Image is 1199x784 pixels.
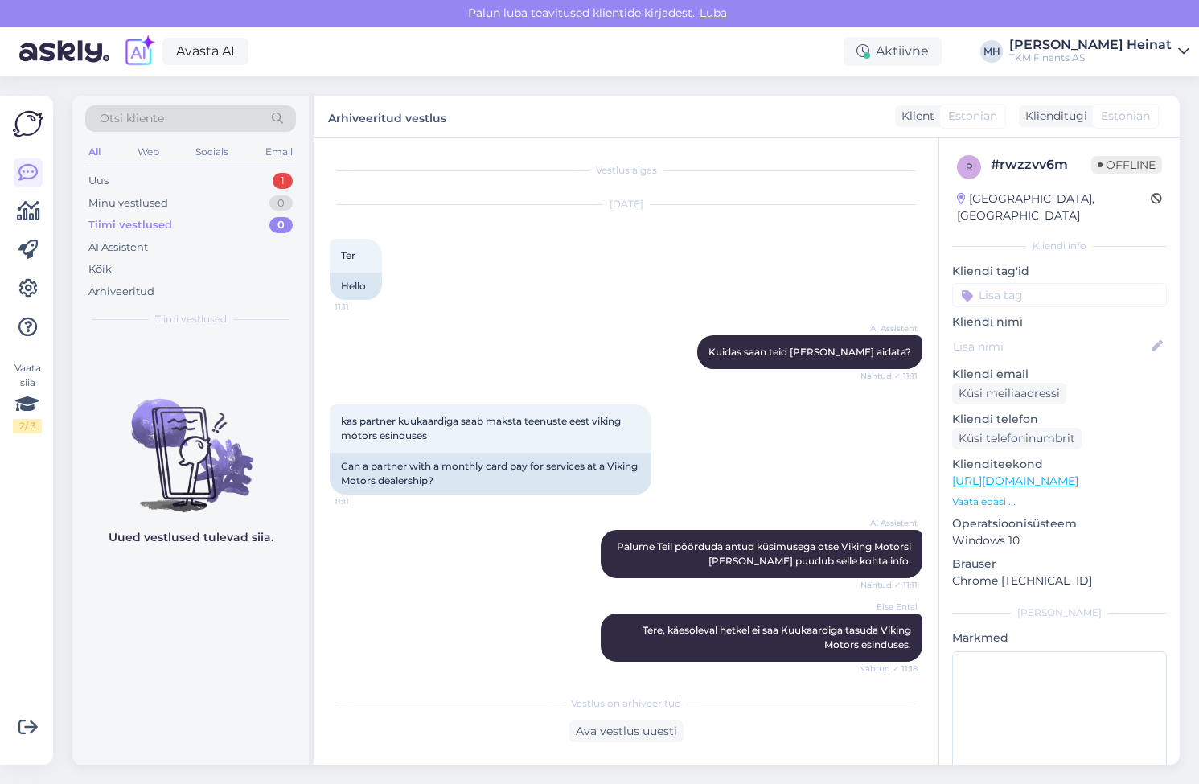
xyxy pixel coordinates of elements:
span: AI Assistent [857,517,918,529]
span: Kuidas saan teid [PERSON_NAME] aidata? [708,346,911,358]
p: Brauser [952,556,1167,573]
div: AI Assistent [88,240,148,256]
span: Tiimi vestlused [155,312,227,326]
div: Küsi telefoninumbrit [952,428,1082,449]
div: # rwzzvv6m [991,155,1091,174]
div: Email [262,142,296,162]
span: r [966,161,973,173]
div: 1 [273,173,293,189]
span: AI Assistent [857,322,918,335]
div: Küsi meiliaadressi [952,383,1066,404]
img: No chats [72,370,309,515]
p: Kliendi telefon [952,411,1167,428]
div: Vaata siia [13,361,42,433]
div: [PERSON_NAME] Heinat [1009,39,1172,51]
div: Klient [895,108,934,125]
p: Kliendi email [952,366,1167,383]
div: Tiimi vestlused [88,217,172,233]
div: Arhiveeritud [88,284,154,300]
span: Nähtud ✓ 11:11 [857,370,918,382]
a: [URL][DOMAIN_NAME] [952,474,1078,488]
span: 11:11 [335,301,395,313]
div: [GEOGRAPHIC_DATA], [GEOGRAPHIC_DATA] [957,191,1151,224]
div: Kõik [88,261,112,277]
div: Aktiivne [844,37,942,66]
span: Estonian [1101,108,1150,125]
div: Klienditugi [1019,108,1087,125]
div: Web [134,142,162,162]
div: All [85,142,104,162]
p: Uued vestlused tulevad siia. [109,529,273,546]
span: Nähtud ✓ 11:18 [857,663,918,675]
p: Windows 10 [952,532,1167,549]
a: Avasta AI [162,38,248,65]
span: Palume Teil pöörduda antud küsimusega otse Viking Motorsi [PERSON_NAME] puudub selle kohta info. [617,540,914,567]
p: Kliendi tag'id [952,263,1167,280]
div: 0 [269,195,293,211]
p: Vaata edasi ... [952,495,1167,509]
div: Vestlus algas [330,163,922,178]
input: Lisa tag [952,283,1167,307]
span: 11:11 [335,495,395,507]
span: Tere, käesoleval hetkel ei saa Kuukaardiga tasuda Viking Motors esinduses. [643,624,914,651]
p: Kliendi nimi [952,314,1167,330]
input: Lisa nimi [953,338,1148,355]
div: Can a partner with a monthly card pay for services at a Viking Motors dealership? [330,453,651,495]
div: Kliendi info [952,239,1167,253]
span: Estonian [948,108,997,125]
div: Minu vestlused [88,195,168,211]
span: Nähtud ✓ 11:11 [857,579,918,591]
p: Operatsioonisüsteem [952,515,1167,532]
div: Ava vestlus uuesti [569,720,684,742]
span: Ter [341,249,355,261]
span: Offline [1091,156,1162,174]
div: Socials [192,142,232,162]
div: [DATE] [330,197,922,211]
label: Arhiveeritud vestlus [328,105,446,127]
span: Else Ental [857,601,918,613]
p: Märkmed [952,630,1167,646]
div: TKM Finants AS [1009,51,1172,64]
span: Otsi kliente [100,110,164,127]
div: MH [980,40,1003,63]
img: explore-ai [122,35,156,68]
p: Chrome [TECHNICAL_ID] [952,573,1167,589]
span: kas partner kuukaardiga saab maksta teenuste eest viking motors esinduses [341,415,623,441]
div: Uus [88,173,109,189]
div: 2 / 3 [13,419,42,433]
span: Luba [695,6,732,20]
p: Klienditeekond [952,456,1167,473]
a: [PERSON_NAME] HeinatTKM Finants AS [1009,39,1189,64]
div: Hello [330,273,382,300]
span: Vestlus on arhiveeritud [571,696,681,711]
div: [PERSON_NAME] [952,605,1167,620]
img: Askly Logo [13,109,43,139]
div: 0 [269,217,293,233]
